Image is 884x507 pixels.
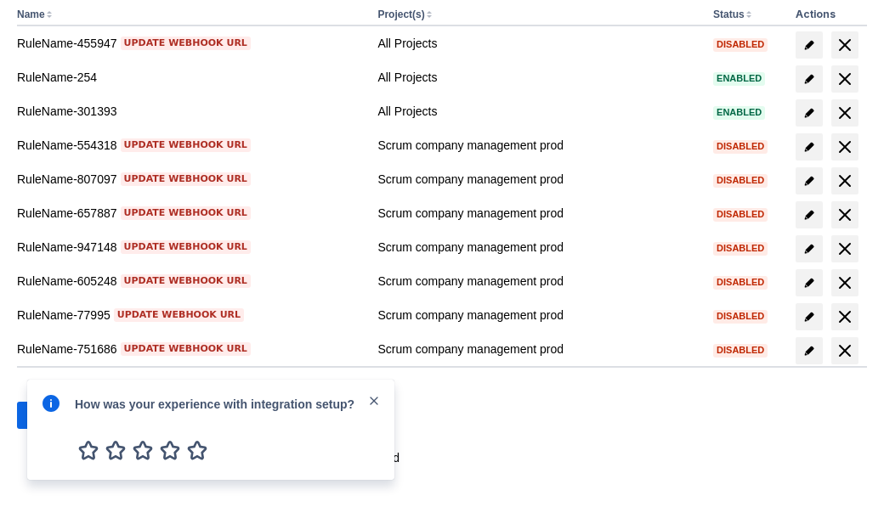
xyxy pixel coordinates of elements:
span: delete [835,35,855,55]
span: Update webhook URL [124,172,247,186]
span: edit [802,72,816,86]
span: 2 [102,437,129,464]
span: 4 [156,437,184,464]
th: Actions [789,4,867,26]
div: RuleName-554318 [17,137,364,154]
span: Disabled [713,210,768,219]
span: edit [802,242,816,256]
span: edit [802,106,816,120]
div: RuleName-77995 [17,307,364,324]
span: close [367,394,381,408]
div: Scrum company management prod [377,171,700,188]
span: edit [802,310,816,324]
span: delete [835,171,855,191]
span: Disabled [713,312,768,321]
span: Update webhook URL [124,240,247,254]
span: Update webhook URL [124,342,247,356]
button: Name [17,8,45,20]
div: RuleName-807097 [17,171,364,188]
div: RuleName-947148 [17,239,364,256]
span: Disabled [713,176,768,185]
span: Disabled [713,244,768,253]
span: delete [835,205,855,225]
div: Scrum company management prod [377,273,700,290]
div: RuleName-301393 [17,103,364,120]
div: All Projects [377,69,700,86]
span: Disabled [713,346,768,355]
span: edit [802,140,816,154]
div: RuleName-455947 [17,35,364,52]
span: delete [835,103,855,123]
span: delete [835,137,855,157]
div: All Projects [377,35,700,52]
div: Scrum company management prod [377,239,700,256]
button: Status [713,8,745,20]
button: Project(s) [377,8,424,20]
span: 3 [129,437,156,464]
span: Enabled [713,74,765,83]
span: delete [835,273,855,293]
div: RuleName-657887 [17,205,364,222]
span: Update webhook URL [124,206,247,220]
span: Disabled [713,142,768,151]
span: delete [835,341,855,361]
div: Scrum company management prod [377,341,700,358]
span: delete [835,307,855,327]
span: edit [802,208,816,222]
div: All Projects [377,103,700,120]
span: 5 [184,437,211,464]
span: Enabled [713,108,765,117]
span: Update webhook URL [124,37,247,50]
div: RuleName-751686 [17,341,364,358]
div: RuleName-254 [17,69,364,86]
span: edit [802,344,816,358]
span: delete [835,69,855,89]
div: How was your experience with integration setup? [75,393,367,413]
span: Update webhook URL [124,274,247,288]
span: edit [802,38,816,52]
span: info [41,393,61,414]
div: Scrum company management prod [377,137,700,154]
div: : jc-a594e332-72b8-4a68-bece-58653d55e01d [31,449,853,466]
span: edit [802,174,816,188]
span: 1 [75,437,102,464]
span: delete [835,239,855,259]
span: Update webhook URL [117,308,241,322]
span: Disabled [713,278,768,287]
span: Update webhook URL [124,138,247,152]
div: RuleName-605248 [17,273,364,290]
div: Scrum company management prod [377,307,700,324]
span: edit [802,276,816,290]
div: Scrum company management prod [377,205,700,222]
span: Disabled [713,40,768,49]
